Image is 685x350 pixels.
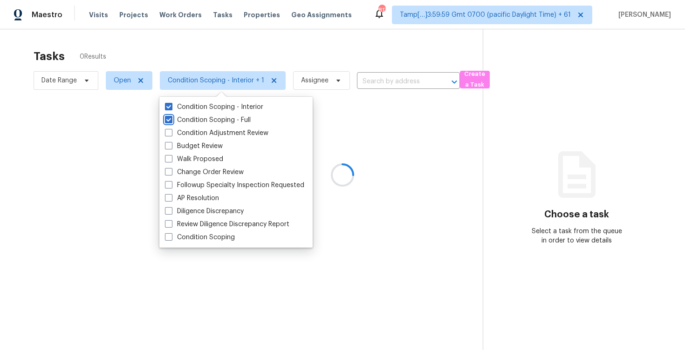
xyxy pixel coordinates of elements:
[378,6,385,15] div: 817
[165,207,244,216] label: Diligence Discrepancy
[165,168,244,177] label: Change Order Review
[165,115,251,125] label: Condition Scoping - Full
[165,220,289,229] label: Review Diligence Discrepancy Report
[165,155,223,164] label: Walk Proposed
[165,141,223,151] label: Budget Review
[165,181,304,190] label: Followup Specialty Inspection Requested
[165,128,268,138] label: Condition Adjustment Review
[165,102,263,112] label: Condition Scoping - Interior
[165,194,219,203] label: AP Resolution
[165,233,235,242] label: Condition Scoping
